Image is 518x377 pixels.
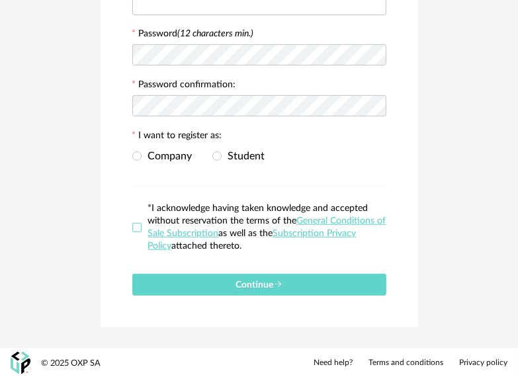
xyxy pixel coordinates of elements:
span: Continue [236,280,282,290]
label: I want to register as: [132,131,222,143]
span: Company [142,151,193,161]
span: Student [222,151,265,161]
span: *I acknowledge having taken knowledge and accepted without reservation the terms of the as well a... [148,204,386,251]
i: (12 characters min.) [178,29,254,38]
a: Subscription Privacy Policy [148,229,357,251]
div: © 2025 OXP SA [41,358,101,369]
label: Password confirmation: [132,80,236,92]
a: Terms and conditions [368,358,443,368]
a: Need help? [314,358,353,368]
img: OXP [11,352,30,375]
a: Privacy policy [459,358,507,368]
a: General Conditions of Sale Subscription [148,216,386,238]
label: Password [139,29,254,38]
button: Continue [132,274,386,296]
